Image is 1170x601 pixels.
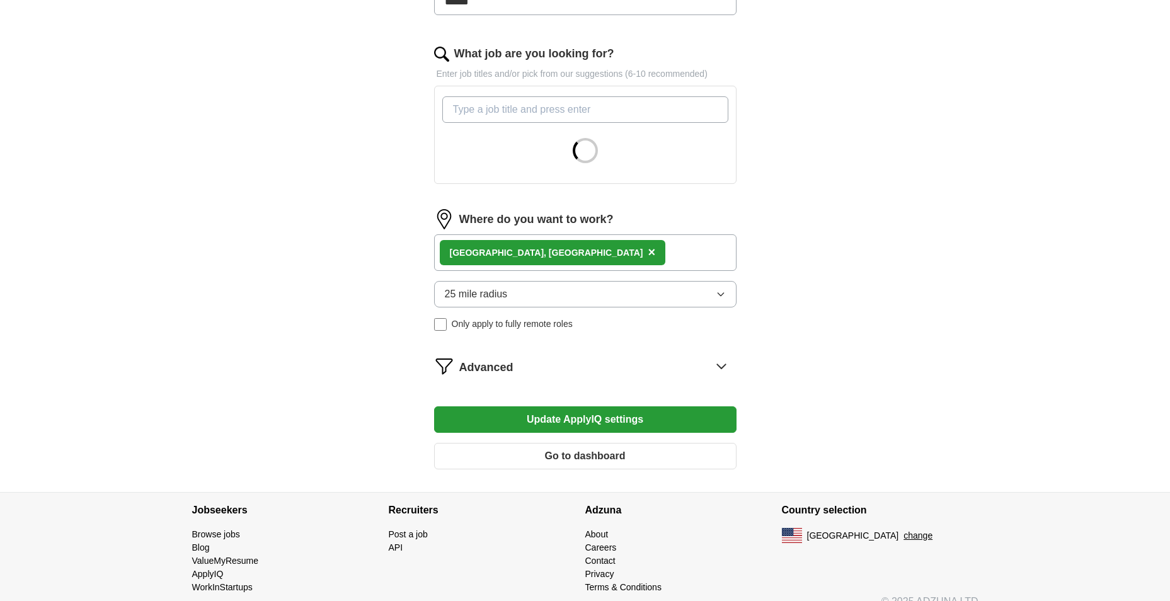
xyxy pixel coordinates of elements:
[782,493,978,528] h4: Country selection
[434,281,737,307] button: 25 mile radius
[450,246,643,260] div: [GEOGRAPHIC_DATA], [GEOGRAPHIC_DATA]
[445,287,508,302] span: 25 mile radius
[434,356,454,376] img: filter
[434,406,737,433] button: Update ApplyIQ settings
[903,529,932,542] button: change
[434,443,737,469] button: Go to dashboard
[459,359,513,376] span: Advanced
[434,67,737,81] p: Enter job titles and/or pick from our suggestions (6-10 recommended)
[454,45,614,62] label: What job are you looking for?
[459,211,614,228] label: Where do you want to work?
[648,245,655,259] span: ×
[389,529,428,539] a: Post a job
[434,47,449,62] img: search.png
[192,529,240,539] a: Browse jobs
[434,209,454,229] img: location.png
[192,542,210,552] a: Blog
[585,582,662,592] a: Terms & Conditions
[782,528,802,543] img: US flag
[389,542,403,552] a: API
[192,556,259,566] a: ValueMyResume
[434,318,447,331] input: Only apply to fully remote roles
[585,542,617,552] a: Careers
[585,569,614,579] a: Privacy
[585,529,609,539] a: About
[648,243,655,262] button: ×
[192,569,224,579] a: ApplyIQ
[585,556,616,566] a: Contact
[442,96,728,123] input: Type a job title and press enter
[452,318,573,331] span: Only apply to fully remote roles
[807,529,899,542] span: [GEOGRAPHIC_DATA]
[192,582,253,592] a: WorkInStartups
